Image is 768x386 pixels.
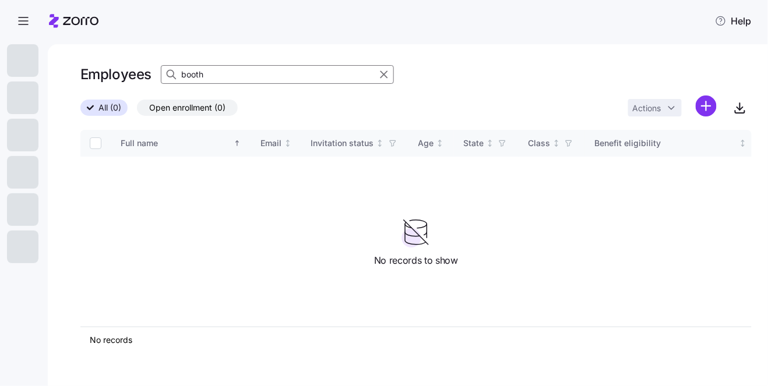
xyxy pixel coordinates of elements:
svg: add icon [696,95,717,116]
div: Class [528,137,550,150]
div: Not sorted [284,139,292,147]
div: Benefit eligibility [594,137,737,150]
div: Email [260,137,281,150]
th: Invitation statusNot sorted [302,130,409,157]
div: Not sorted [552,139,561,147]
div: Age [418,137,434,150]
div: Not sorted [376,139,384,147]
div: Not sorted [739,139,747,147]
div: State [463,137,484,150]
div: Not sorted [436,139,444,147]
th: StateNot sorted [454,130,519,157]
h1: Employees [80,65,152,83]
th: AgeNot sorted [409,130,455,157]
button: Actions [628,99,682,116]
span: Help [715,14,752,28]
div: Not sorted [486,139,494,147]
div: No records [90,334,742,346]
input: Select all records [90,137,101,149]
th: ClassNot sorted [519,130,585,157]
span: Open enrollment (0) [149,100,226,115]
th: Full nameSorted ascending [111,130,251,157]
input: Search employees [161,65,394,84]
div: Invitation status [311,137,374,150]
button: Help [706,9,761,33]
span: Actions [633,104,661,112]
span: All (0) [98,100,121,115]
div: Full name [121,137,231,150]
span: No records to show [374,253,458,268]
th: EmailNot sorted [251,130,302,157]
div: Sorted ascending [233,139,241,147]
